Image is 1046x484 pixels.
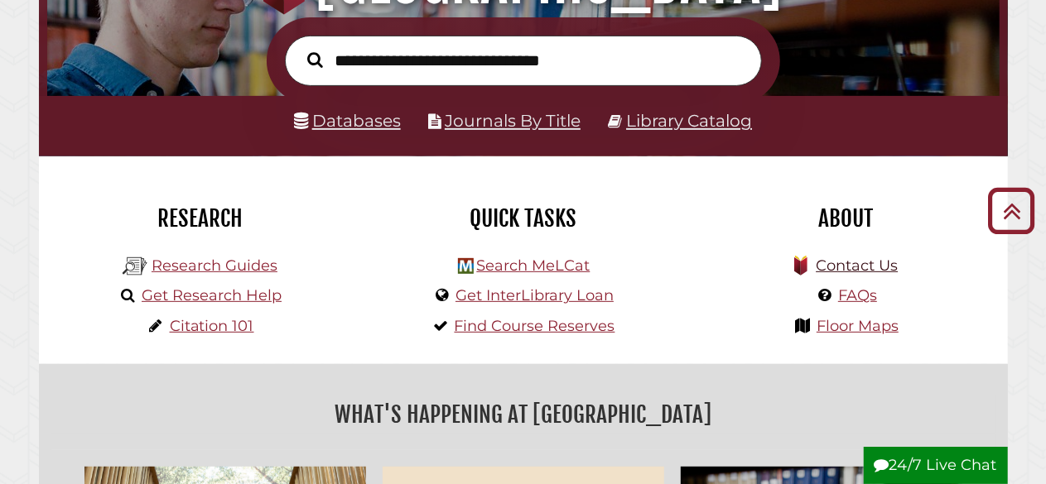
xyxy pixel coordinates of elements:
i: Search [308,51,324,68]
a: Contact Us [816,256,898,275]
button: Search [300,48,332,72]
a: Search MeLCat [476,256,590,275]
a: Floor Maps [817,317,899,335]
a: Find Course Reserves [455,317,615,335]
h2: About [697,204,995,232]
a: Get InterLibrary Loan [456,286,614,304]
h2: Quick Tasks [374,204,672,232]
a: Back to Top [982,197,1042,224]
img: Hekman Library Logo [458,258,474,274]
a: Citation 101 [170,317,254,335]
a: Library Catalog [626,110,752,131]
a: Research Guides [152,256,277,275]
a: Get Research Help [142,286,282,304]
h2: What's Happening at [GEOGRAPHIC_DATA] [51,395,995,434]
h2: Research [51,204,349,232]
a: FAQs [838,286,877,304]
a: Databases [294,110,401,131]
a: Journals By Title [445,110,581,131]
img: Hekman Library Logo [123,254,147,279]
